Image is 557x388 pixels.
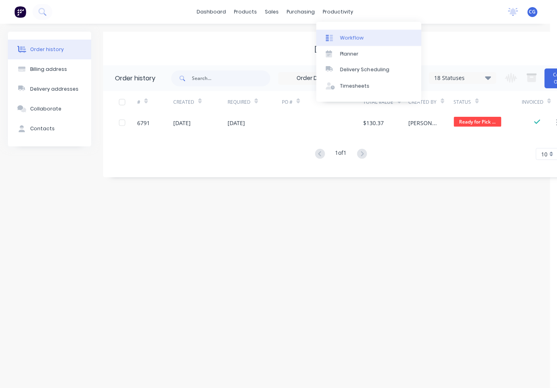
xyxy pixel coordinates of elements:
[340,66,390,73] div: Delivery Scheduling
[137,119,150,127] div: 6791
[529,8,536,15] span: CG
[115,74,155,83] div: Order history
[228,119,245,127] div: [DATE]
[8,119,91,139] button: Contacts
[364,119,384,127] div: $130.37
[173,91,228,113] div: Created
[173,99,194,106] div: Created
[8,99,91,119] button: Collaborate
[316,62,421,78] a: Delivery Scheduling
[228,91,282,113] div: Required
[8,40,91,59] button: Order history
[30,125,55,132] div: Contacts
[283,6,319,18] div: purchasing
[316,46,421,62] a: Planner
[454,91,522,113] div: Status
[315,44,377,53] div: [PERSON_NAME]
[409,91,454,113] div: Created By
[30,46,64,53] div: Order history
[192,70,270,86] input: Search...
[319,6,358,18] div: productivity
[409,119,438,127] div: [PERSON_NAME]
[8,59,91,79] button: Billing address
[541,150,547,158] span: 10
[279,72,345,84] input: Order Date
[137,91,173,113] div: #
[454,99,471,106] div: Status
[14,6,26,18] img: Factory
[30,105,61,112] div: Collaborate
[173,119,191,127] div: [DATE]
[340,82,370,89] div: Timesheets
[340,50,359,57] div: Planner
[316,78,421,94] a: Timesheets
[137,99,140,106] div: #
[335,148,347,160] div: 1 of 1
[340,34,364,42] div: Workflow
[429,74,496,82] div: 18 Statuses
[522,99,544,106] div: Invoiced
[30,86,78,93] div: Delivery addresses
[282,91,364,113] div: PO #
[193,6,230,18] a: dashboard
[261,6,283,18] div: sales
[454,117,501,127] span: Ready for Pick ...
[228,99,251,106] div: Required
[282,99,293,106] div: PO #
[409,99,437,106] div: Created By
[230,6,261,18] div: products
[30,66,67,73] div: Billing address
[8,79,91,99] button: Delivery addresses
[316,30,421,46] a: Workflow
